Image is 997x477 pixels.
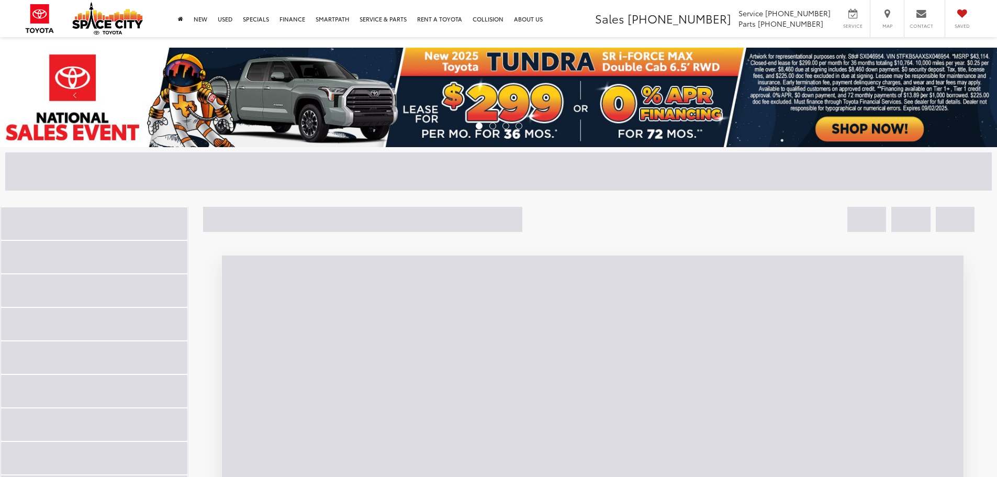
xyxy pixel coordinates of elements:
[876,23,899,29] span: Map
[910,23,933,29] span: Contact
[765,8,831,18] span: [PHONE_NUMBER]
[595,10,624,27] span: Sales
[72,2,143,35] img: Space City Toyota
[738,8,763,18] span: Service
[758,18,823,29] span: [PHONE_NUMBER]
[628,10,731,27] span: [PHONE_NUMBER]
[950,23,973,29] span: Saved
[738,18,756,29] span: Parts
[841,23,865,29] span: Service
